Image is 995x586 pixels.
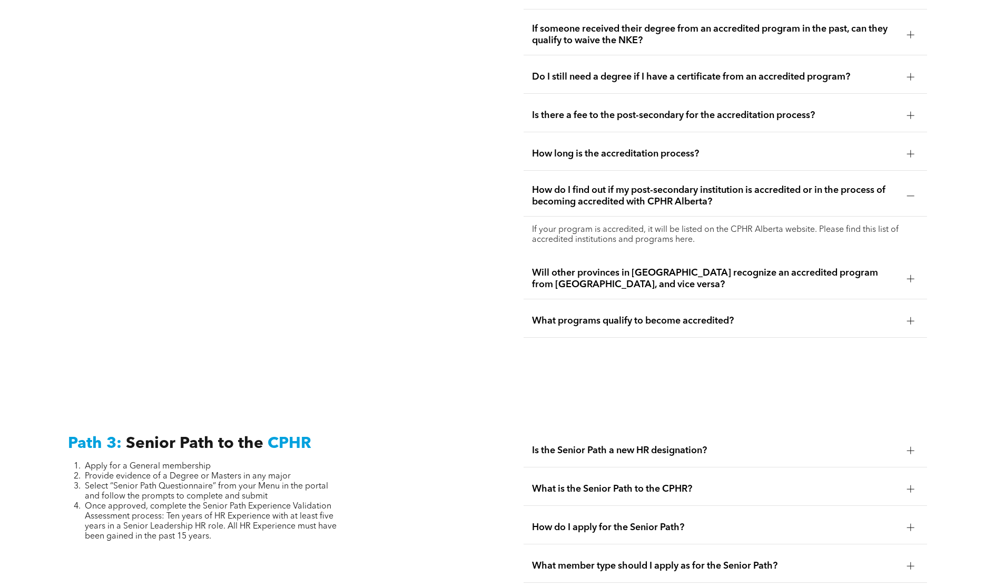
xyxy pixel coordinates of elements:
[532,148,899,160] span: How long is the accreditation process?
[532,445,899,456] span: Is the Senior Path a new HR designation?
[532,225,919,245] p: If your program is accredited, it will be listed on the CPHR Alberta website. Please find this li...
[85,462,211,471] span: Apply for a General membership
[532,483,899,495] span: What is the Senior Path to the CPHR?
[532,522,899,533] span: How do I apply for the Senior Path?
[532,23,899,46] span: If someone received their degree from an accredited program in the past, can they qualify to waiv...
[532,184,899,208] span: How do I find out if my post-secondary institution is accredited or in the process of becoming ac...
[85,502,337,541] span: Once approved, complete the Senior Path Experience Validation Assessment process: Ten years of HR...
[68,436,122,452] span: Path 3:
[532,315,899,327] span: What programs qualify to become accredited?
[126,436,263,452] span: Senior Path to the
[85,482,328,501] span: Select “Senior Path Questionnaire” from your Menu in the portal and follow the prompts to complet...
[532,71,899,83] span: Do I still need a degree if I have a certificate from an accredited program?
[532,267,899,290] span: Will other provinces in [GEOGRAPHIC_DATA] recognize an accredited program from [GEOGRAPHIC_DATA],...
[532,560,899,572] span: What member type should I apply as for the Senior Path?
[532,110,899,121] span: Is there a fee to the post-secondary for the accreditation process?
[268,436,311,452] span: CPHR
[85,472,291,481] span: Provide evidence of a Degree or Masters in any major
